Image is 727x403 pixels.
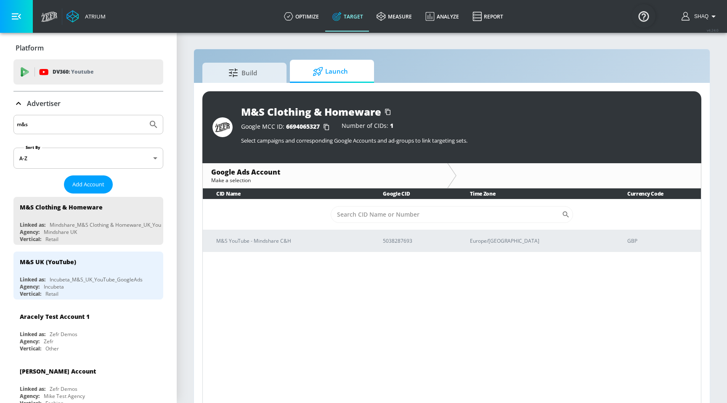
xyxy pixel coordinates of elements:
[45,345,59,352] div: Other
[20,221,45,228] div: Linked as:
[627,236,694,245] p: GBP
[45,236,58,243] div: Retail
[216,236,363,245] p: M&S YouTube - Mindshare C&H
[682,11,719,21] button: Shaq
[390,122,393,130] span: 1
[13,92,163,115] div: Advertiser
[20,228,40,236] div: Agency:
[72,180,104,189] span: Add Account
[50,331,77,338] div: Zefr Demos
[203,188,369,199] th: CID Name
[20,258,76,266] div: M&S UK (YouTube)
[44,228,77,236] div: Mindshare UK
[24,145,42,150] label: Sort By
[342,123,393,131] div: Number of CIDs:
[203,163,447,188] div: Google Ads AccountMake a selection
[20,276,45,283] div: Linked as:
[20,203,103,211] div: M&S Clothing & Homeware
[20,313,90,321] div: Aracely Test Account 1
[13,197,163,245] div: M&S Clothing & HomewareLinked as:Mindshare_M&S Clothing & Homeware_UK_YouTube_GoogleAdsAgency:Min...
[20,331,45,338] div: Linked as:
[369,188,456,199] th: Google CID
[326,1,370,32] a: Target
[286,122,320,130] span: 6694065327
[66,10,106,23] a: Atrium
[53,67,93,77] p: DV360:
[331,206,573,223] div: Search CID Name or Number
[211,167,439,177] div: Google Ads Account
[20,385,45,392] div: Linked as:
[13,306,163,354] div: Aracely Test Account 1Linked as:Zefr DemosAgency:ZefrVertical:Other
[71,67,93,76] p: Youtube
[45,290,58,297] div: Retail
[44,392,85,400] div: Mike Test Agency
[144,115,163,134] button: Submit Search
[82,13,106,20] div: Atrium
[466,1,510,32] a: Report
[241,105,381,119] div: M&S Clothing & Homeware
[20,290,41,297] div: Vertical:
[470,236,607,245] p: Europe/[GEOGRAPHIC_DATA]
[211,177,439,184] div: Make a selection
[17,119,144,130] input: Search by name
[44,283,64,290] div: Incubeta
[20,283,40,290] div: Agency:
[691,13,708,19] span: login as: shaquille.huang@zefr.com
[20,392,40,400] div: Agency:
[44,338,53,345] div: Zefr
[64,175,113,194] button: Add Account
[16,43,44,53] p: Platform
[632,4,655,28] button: Open Resource Center
[241,123,333,131] div: Google MCC ID:
[331,206,562,223] input: Search CID Name or Number
[13,252,163,300] div: M&S UK (YouTube)Linked as:Incubeta_M&S_UK_YouTube_GoogleAdsAgency:IncubetaVertical:Retail
[27,99,61,108] p: Advertiser
[20,236,41,243] div: Vertical:
[20,345,41,352] div: Vertical:
[50,221,201,228] div: Mindshare_M&S Clothing & Homeware_UK_YouTube_GoogleAds
[370,1,419,32] a: measure
[298,61,362,82] span: Launch
[20,338,40,345] div: Agency:
[614,188,701,199] th: Currency Code
[456,188,614,199] th: Time Zone
[13,36,163,60] div: Platform
[211,63,275,83] span: Build
[50,385,77,392] div: Zefr Demos
[419,1,466,32] a: Analyze
[241,137,691,144] p: Select campaigns and corresponding Google Accounts and ad-groups to link targeting sets.
[13,148,163,169] div: A-Z
[277,1,326,32] a: optimize
[50,276,143,283] div: Incubeta_M&S_UK_YouTube_GoogleAds
[13,59,163,85] div: DV360: Youtube
[20,367,96,375] div: [PERSON_NAME] Account
[707,28,719,32] span: v 4.24.0
[383,236,450,245] p: 5038287693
